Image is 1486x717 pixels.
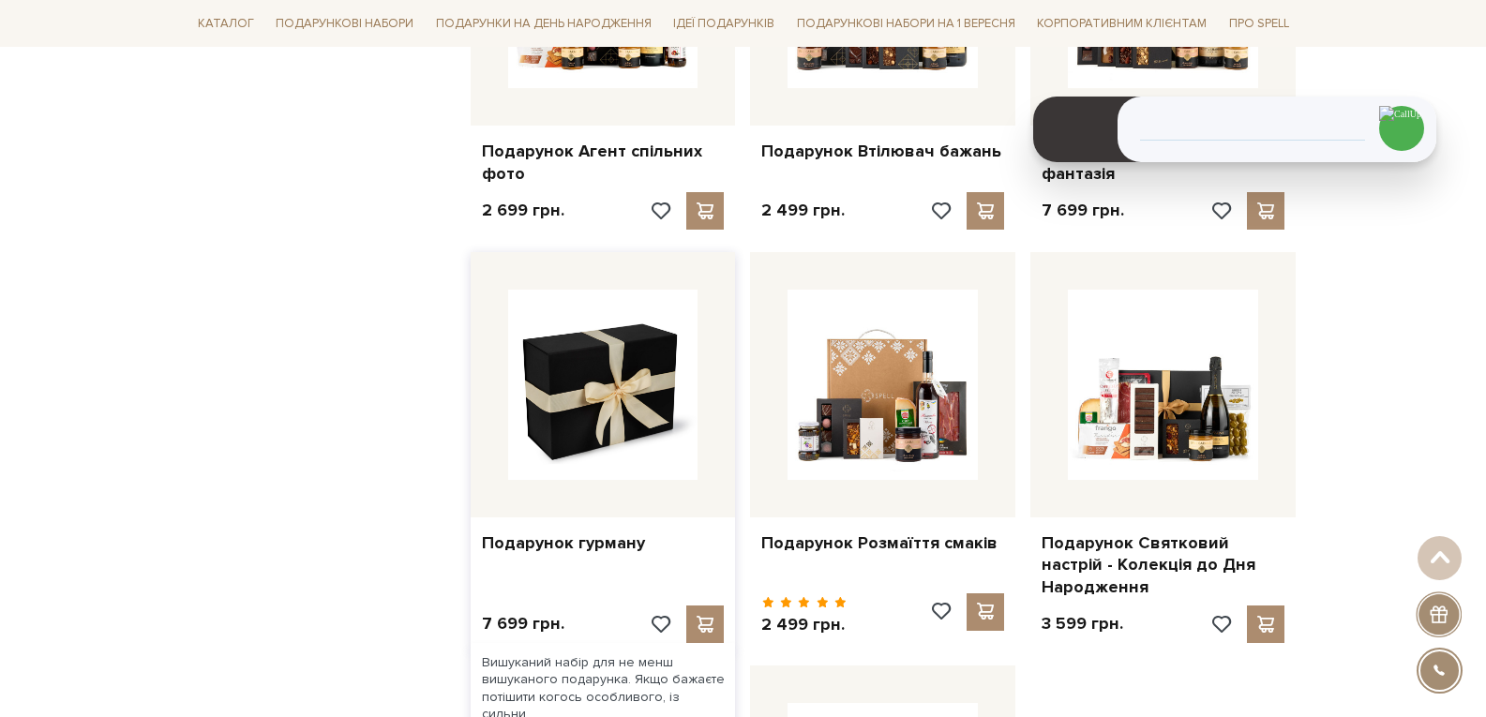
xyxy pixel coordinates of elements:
a: Подарунок гурману [482,532,725,554]
a: Подарунки на День народження [428,9,659,38]
p: 2 499 грн. [761,200,845,221]
a: Подарункові набори на 1 Вересня [789,7,1023,39]
a: Каталог [190,9,262,38]
a: Подарунок Святковий настрій - Колекція до Дня Народження [1042,532,1284,598]
p: 7 699 грн. [482,613,564,635]
a: Подарунок Солодка фантазія [1042,141,1284,185]
a: Ідеї подарунків [666,9,782,38]
p: 2 699 грн. [482,200,564,221]
p: 3 599 грн. [1042,613,1123,635]
a: Корпоративним клієнтам [1029,7,1214,39]
p: 2 499 грн. [761,614,847,635]
a: Подарунок Агент спільних фото [482,141,725,185]
a: Подарунок Розмаїття смаків [761,532,1004,554]
a: Про Spell [1222,9,1297,38]
img: Подарунок гурману [508,290,698,480]
a: Подарункові набори [268,9,421,38]
p: 7 699 грн. [1042,200,1124,221]
a: Подарунок Втілювач бажань [761,141,1004,162]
